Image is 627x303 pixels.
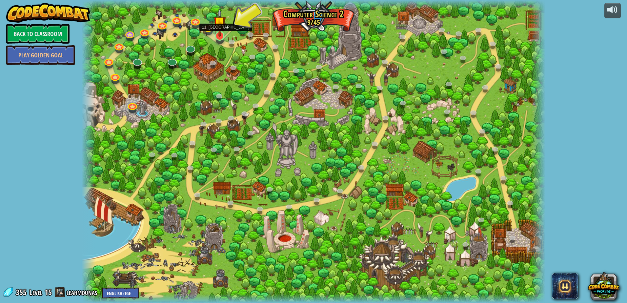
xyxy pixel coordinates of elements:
a: leahmounas [67,287,99,297]
span: 15 [45,287,52,297]
span: 355 [16,287,29,297]
button: Adjust volume [604,3,621,18]
img: CodeCombat - Learn how to code by playing a game [6,3,90,23]
a: Back to Classroom [6,24,70,44]
a: Play Golden Goal [6,45,75,65]
span: Level [29,287,42,298]
img: level-banner-started.png [213,8,226,37]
